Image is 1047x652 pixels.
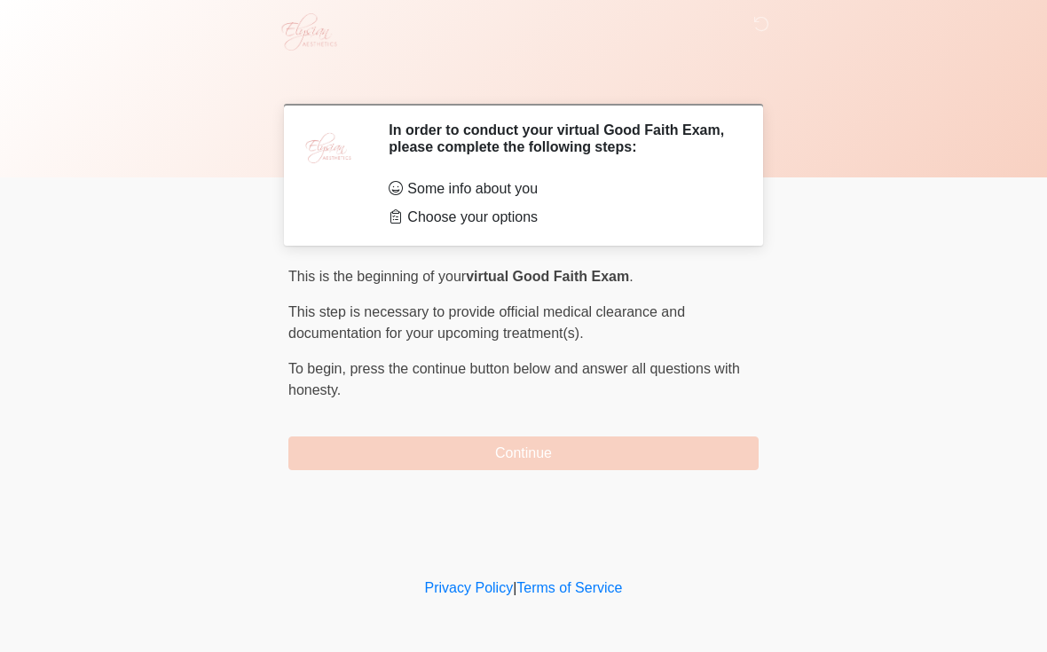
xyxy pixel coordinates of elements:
[302,122,355,175] img: Agent Avatar
[466,269,629,284] strong: virtual Good Faith Exam
[389,178,732,200] li: Some info about you
[275,64,772,97] h1: ‎ ‎ ‎ ‎
[288,436,759,470] button: Continue
[271,13,345,51] img: Elysian Aesthetics Logo
[288,304,685,341] span: This step is necessary to provide official medical clearance and documentation for your upcoming ...
[288,269,466,284] span: This is the beginning of your
[425,580,514,595] a: Privacy Policy
[288,361,740,397] span: press the continue button below and answer all questions with honesty.
[288,361,350,376] span: To begin,
[389,122,732,155] h2: In order to conduct your virtual Good Faith Exam, please complete the following steps:
[629,269,633,284] span: .
[516,580,622,595] a: Terms of Service
[389,207,732,228] li: Choose your options
[513,580,516,595] a: |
